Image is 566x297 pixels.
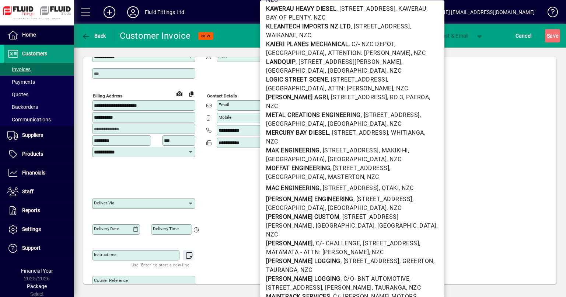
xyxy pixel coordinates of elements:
span: , [STREET_ADDRESS][PERSON_NAME] [296,58,401,65]
span: , [GEOGRAPHIC_DATA] [266,165,391,180]
b: METAL CREATIONS ENGINEERING [266,111,361,118]
span: , [GEOGRAPHIC_DATA] [266,196,413,211]
span: , [GEOGRAPHIC_DATA] [266,41,395,56]
b: KAWERAU HEAVY DIESEL [266,5,336,12]
span: , MATAMATA - ATTN: [PERSON_NAME] [266,240,420,256]
span: , TAURANGA [266,258,434,273]
span: , NZC [406,284,421,291]
span: , C/O- BNT AUTOMOTIVE [340,275,409,282]
span: , NZC [387,120,402,127]
span: , NZC [410,49,426,56]
span: , [GEOGRAPHIC_DATA] [266,58,402,74]
b: LOGIC STREET SCENE [266,76,328,83]
span: , [GEOGRAPHIC_DATA] [374,222,436,229]
b: [PERSON_NAME] AGRI [266,94,328,101]
span: , [STREET_ADDRESS] [351,23,410,30]
span: , RD 3 [387,94,403,101]
span: , [STREET_ADDRESS] [319,184,378,191]
span: , NZC [266,222,437,238]
span: , [STREET_ADDRESS] [330,165,389,172]
span: , WAIKANAE [266,23,411,39]
span: , [GEOGRAPHIC_DATA] [325,120,387,127]
b: KAIERI PLANES MECHANICAL [266,41,349,48]
b: MAC ENGINEERING [266,184,320,191]
b: [PERSON_NAME] [266,240,313,247]
span: , NZC [399,184,414,191]
span: , NZC [310,14,325,21]
span: , [GEOGRAPHIC_DATA] [266,111,421,127]
b: [PERSON_NAME] LOGGING [266,258,340,265]
span: , [STREET_ADDRESS] [340,258,399,265]
span: , NZC [266,129,425,145]
span: , [STREET_ADDRESS] [328,76,387,83]
span: , NZC [296,32,311,39]
b: [PERSON_NAME] CUSTOM [266,213,339,220]
span: , MASTERTON [325,173,364,180]
span: , ATTN: [PERSON_NAME] [325,85,393,92]
span: , ATTENTION: [PERSON_NAME] [325,49,410,56]
span: , [STREET_ADDRESS] [328,94,387,101]
span: , C/- NZC DEPOT [349,41,394,48]
b: MOFFAT ENGINEERING [266,165,330,172]
span: , [PERSON_NAME], TAURANGA [322,284,406,291]
span: , MAKIKIHI, [GEOGRAPHIC_DATA] [266,147,409,163]
span: , [GEOGRAPHIC_DATA] [312,222,374,229]
span: , [STREET_ADDRESS] [329,129,388,136]
span: , BAY OF PLENTY [266,5,427,21]
b: LANDQUIP [266,58,296,65]
span: , NZC [297,266,312,273]
span: , [STREET_ADDRESS] [336,5,395,12]
span: , KAWERAU [395,5,426,12]
span: , NZC [387,204,402,211]
span: , NZC [387,67,402,74]
b: [PERSON_NAME] LOGGING [266,275,340,282]
span: , GREERTON [399,258,433,265]
span: , [STREET_ADDRESS][PERSON_NAME] [266,213,398,229]
span: , NZC [266,94,430,110]
span: , [STREET_ADDRESS] [353,196,412,203]
b: KLEANTECH IMPORTS NZ LTD [266,23,351,30]
span: , [GEOGRAPHIC_DATA] [325,156,387,163]
span: , NZC [369,249,384,256]
span: , NZC [387,156,402,163]
span: , [GEOGRAPHIC_DATA] [266,76,388,92]
b: MAK ENGINEERING [266,147,320,154]
b: MERCURY BAY DIESEL [266,129,329,136]
span: , [STREET_ADDRESS] [266,275,411,291]
b: [PERSON_NAME] ENGINEERING [266,196,353,203]
span: , C/- CHALLENGE [312,240,360,247]
span: , [STREET_ADDRESS] [360,240,419,247]
span: , PAEROA [403,94,429,101]
span: , NZC [393,85,408,92]
span: , [GEOGRAPHIC_DATA] [325,67,387,74]
span: , OTAKI [378,184,399,191]
span: , NZC [364,173,379,180]
span: , [GEOGRAPHIC_DATA] [325,204,387,211]
span: , WHITIANGA [388,129,424,136]
span: , [STREET_ADDRESS] [360,111,419,118]
span: , [STREET_ADDRESS] [319,147,378,154]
